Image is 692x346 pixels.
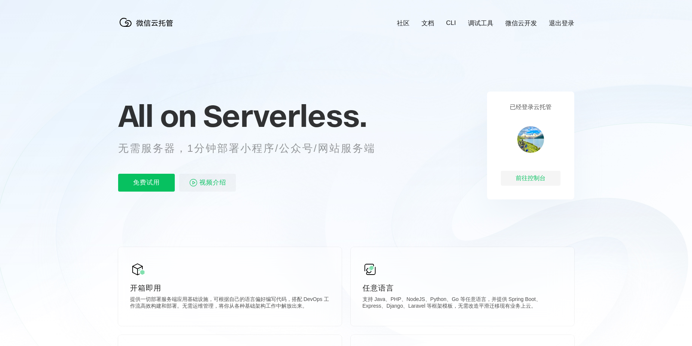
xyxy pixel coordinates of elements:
p: 开箱即用 [130,283,330,293]
div: 前往控制台 [501,171,560,186]
p: 支持 Java、PHP、NodeJS、Python、Go 等任意语言，并提供 Spring Boot、Express、Django、Laravel 等框架模板，无需改造平滑迁移现有业务上云。 [363,296,562,311]
a: 调试工具 [468,19,493,28]
a: 退出登录 [549,19,574,28]
span: All on [118,97,196,134]
p: 提供一切部署服务端应用基础设施，可根据自己的语言偏好编写代码，搭配 DevOps 工作流高效构建和部署。无需运维管理，将你从各种基础架构工作中解放出来。 [130,296,330,311]
img: 微信云托管 [118,15,178,30]
a: CLI [446,19,456,27]
span: Serverless. [203,97,367,134]
a: 社区 [397,19,410,28]
span: 视频介绍 [199,174,226,192]
a: 微信云托管 [118,25,178,31]
p: 无需服务器，1分钟部署小程序/公众号/网站服务端 [118,141,389,156]
p: 任意语言 [363,283,562,293]
p: 已经登录云托管 [510,103,552,111]
a: 微信云开发 [505,19,537,28]
a: 文档 [421,19,434,28]
img: video_play.svg [189,178,198,187]
p: 免费试用 [118,174,175,192]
